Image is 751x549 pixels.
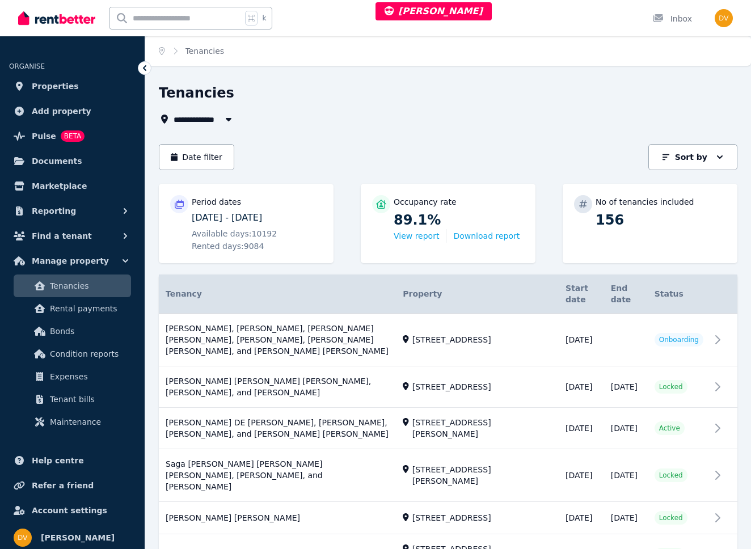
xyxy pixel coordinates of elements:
[385,6,483,16] span: [PERSON_NAME]
[9,200,136,222] button: Reporting
[32,129,56,143] span: Pulse
[50,415,126,429] span: Maintenance
[652,13,692,24] div: Inbox
[559,408,604,449] td: [DATE]
[453,230,520,242] button: Download report
[715,9,733,27] img: Dinesh Vaidhya
[675,151,707,163] p: Sort by
[394,196,457,208] p: Occupancy rate
[648,274,710,314] th: Status
[604,502,648,534] td: [DATE]
[604,274,648,314] th: End date
[32,179,87,193] span: Marketplace
[32,504,107,517] span: Account settings
[9,100,136,123] a: Add property
[50,279,126,293] span: Tenancies
[32,229,92,243] span: Find a tenant
[50,347,126,361] span: Condition reports
[32,479,94,492] span: Refer a friend
[9,125,136,147] a: PulseBETA
[394,230,439,242] button: View report
[9,499,136,522] a: Account settings
[18,10,95,27] img: RentBetter
[559,274,604,314] th: Start date
[185,45,225,57] span: Tenancies
[159,450,737,502] a: View details for Saga Helena Jatkola, Ellen Margit Marie Hansson, Jasmin Ferdousmakan, and Nellie...
[166,288,202,299] span: Tenancy
[9,175,136,197] a: Marketplace
[32,454,84,467] span: Help centre
[396,274,559,314] th: Property
[159,367,737,408] a: View details for Maria Fernanda Garcia Valencia, Sofia Ortigoza Enriquez, and Issa Maria Lobato H...
[14,274,131,297] a: Tenancies
[9,449,136,472] a: Help centre
[9,250,136,272] button: Manage property
[32,204,76,218] span: Reporting
[394,211,524,229] p: 89.1%
[9,75,136,98] a: Properties
[9,150,136,172] a: Documents
[596,211,726,229] p: 156
[159,408,737,449] a: View details for IVANNA GARCÍA DE QUEVEDO ACEVES, MARÍA PIMENTEL GONZÁLEZ, CAMILA MARTÍNEZ ROBLES...
[50,302,126,315] span: Rental payments
[14,388,131,411] a: Tenant bills
[159,144,234,170] button: Date filter
[14,297,131,320] a: Rental payments
[192,240,264,252] span: Rented days: 9084
[262,14,266,23] span: k
[604,449,648,502] td: [DATE]
[61,130,85,142] span: BETA
[50,392,126,406] span: Tenant bills
[648,144,737,170] button: Sort by
[192,211,322,225] p: [DATE] - [DATE]
[32,104,91,118] span: Add property
[192,196,241,208] p: Period dates
[192,228,277,239] span: Available days: 10192
[159,84,234,102] h1: Tenancies
[14,343,131,365] a: Condition reports
[9,225,136,247] button: Find a tenant
[559,449,604,502] td: [DATE]
[596,196,694,208] p: No of tenancies included
[604,366,648,408] td: [DATE]
[14,411,131,433] a: Maintenance
[14,365,131,388] a: Expenses
[14,320,131,343] a: Bonds
[9,474,136,497] a: Refer a friend
[559,502,604,534] td: [DATE]
[50,324,126,338] span: Bonds
[604,408,648,449] td: [DATE]
[159,502,737,534] a: View details for Alvaro Schondube Tostado
[14,529,32,547] img: Dinesh Vaidhya
[50,370,126,383] span: Expenses
[559,366,604,408] td: [DATE]
[9,62,45,70] span: ORGANISE
[159,314,737,366] a: View details for Veronica Eliana Osinski, Matthew Jacob Ratner, Carlos Fuentes Garcia, Adriana Fu...
[145,36,238,66] nav: Breadcrumb
[32,154,82,168] span: Documents
[32,254,109,268] span: Manage property
[32,79,79,93] span: Properties
[41,531,115,544] span: [PERSON_NAME]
